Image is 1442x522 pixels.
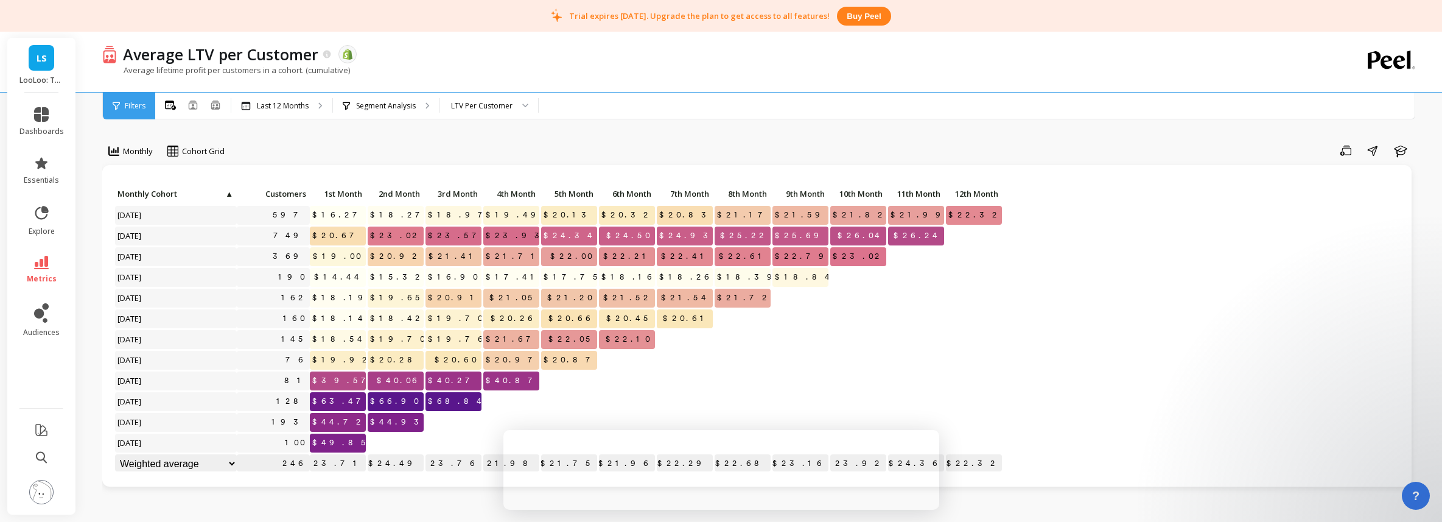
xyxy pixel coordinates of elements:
span: [DATE] [115,206,145,224]
a: 128 [274,392,310,411]
span: $66.90 [368,392,424,411]
span: [DATE] [115,434,145,452]
p: 3rd Month [425,185,481,202]
div: Toggle SortBy [656,185,714,204]
span: $39.57 [310,372,377,390]
span: $17.75 [541,268,604,286]
div: Toggle SortBy [425,185,483,204]
span: $19.49 [483,206,547,224]
span: 11th Month [891,189,940,199]
span: $23.02 [368,227,424,245]
span: $40.27 [425,372,481,390]
span: $22.32 [946,206,1004,224]
span: $23.02 [830,247,886,266]
p: $21.98 [483,454,539,473]
span: $19.92 [310,351,374,369]
a: 100 [282,434,310,452]
span: $25.69 [772,227,830,245]
p: 4th Month [483,185,539,202]
span: 7th Month [659,189,709,199]
span: audiences [23,328,60,337]
span: $20.66 [546,309,597,328]
p: Monthly Cohort [115,185,237,202]
button: Buy peel [837,7,891,26]
span: $68.84 [425,392,488,411]
span: $19.76 [425,330,489,348]
span: $22.79 [772,247,835,266]
span: $20.32 [599,206,655,224]
span: [DATE] [115,351,145,369]
a: 160 [281,309,310,328]
span: [DATE] [115,392,145,411]
img: profile picture [29,480,54,504]
span: $44.93 [368,413,430,431]
span: $19.65 [368,289,427,307]
div: Toggle SortBy [309,185,367,204]
span: $18.54 [310,330,369,348]
span: [DATE] [115,227,145,245]
span: [DATE] [115,413,145,431]
span: $21.99 [888,206,952,224]
iframe: Survey by Kateryna from Peel [503,430,939,510]
span: $63.47 [310,392,373,411]
span: 6th Month [601,189,651,199]
span: $20.61 [660,309,713,328]
span: dashboards [19,127,64,136]
a: 190 [276,268,310,286]
div: Toggle SortBy [541,185,598,204]
div: Toggle SortBy [367,185,425,204]
span: $21.05 [487,289,539,307]
p: $24.49 [368,454,424,473]
span: $21.71 [483,247,544,266]
span: $18.14 [310,309,369,328]
span: $18.42 [368,309,427,328]
span: $22.61 [716,247,771,266]
span: $20.45 [604,309,655,328]
div: Toggle SortBy [714,185,772,204]
span: $21.72 [715,289,774,307]
span: $20.87 [541,351,602,369]
span: $25.22 [718,227,771,245]
p: Last 12 Months [257,101,309,111]
a: 162 [279,289,310,307]
a: 81 [282,372,310,390]
p: 12th Month [946,185,1002,202]
span: $23.57 [425,227,488,245]
span: $22.00 [548,247,597,266]
span: 10th Month [833,189,883,199]
p: $22.32 [946,454,1002,473]
span: $18.26 [657,268,716,286]
span: $16.90 [425,268,483,286]
div: LTV Per Customer [451,100,513,111]
span: $18.84 [772,268,836,286]
span: $18.39 [715,268,783,286]
a: 749 [271,227,310,245]
span: $26.04 [835,227,886,245]
div: Toggle SortBy [772,185,830,204]
span: 1st Month [312,189,362,199]
span: $21.67 [483,330,542,348]
span: Monthly Cohort [117,189,224,199]
span: LS [37,51,47,65]
div: Toggle SortBy [483,185,541,204]
span: $20.97 [483,351,544,369]
span: $21.20 [545,289,597,307]
span: $22.21 [601,247,655,266]
span: $21.54 [659,289,713,307]
span: $15.32 [368,268,427,286]
p: Customers [237,185,310,202]
div: Toggle SortBy [598,185,656,204]
a: 369 [270,247,310,266]
span: $22.10 [603,330,655,348]
span: $19.00 [310,247,366,266]
span: Filters [125,101,145,111]
span: $40.87 [483,372,544,390]
p: 5th Month [541,185,597,202]
span: explore [29,227,55,236]
span: $20.28 [368,351,424,369]
span: $19.70 [425,309,488,328]
span: 5th Month [544,189,593,199]
span: Customers [239,189,306,199]
p: Trial expires [DATE]. Upgrade the plan to get access to all features! [569,10,830,21]
img: header icon [102,45,117,63]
